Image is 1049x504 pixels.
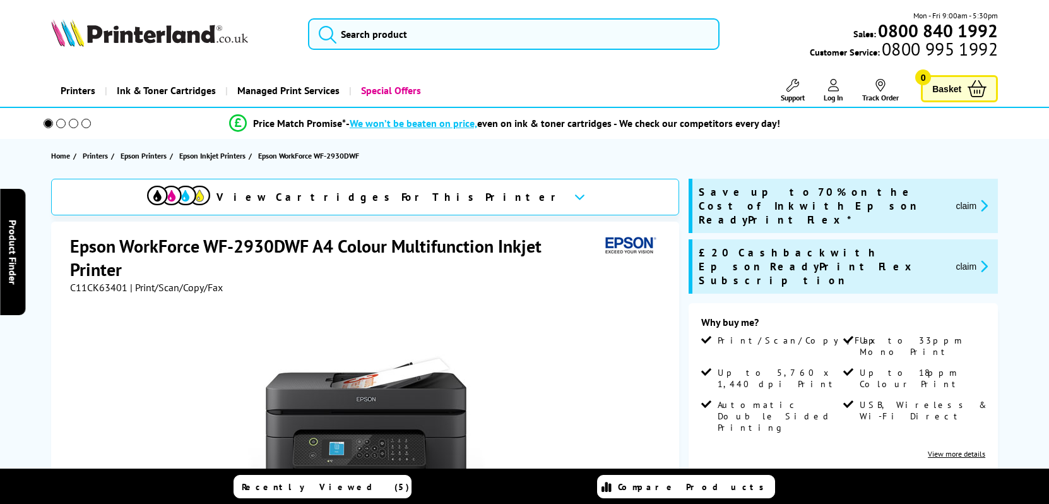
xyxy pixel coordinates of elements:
a: Track Order [862,79,899,102]
span: Product Finder [6,220,19,285]
span: Up to 18ppm Colour Print [860,367,983,390]
a: Printers [83,149,111,162]
a: Recently Viewed (5) [234,475,412,498]
a: Epson Printers [121,149,170,162]
span: Support [781,93,805,102]
span: Basket [932,80,961,97]
span: £20 Cashback with Epson ReadyPrint Flex Subscription [699,246,945,287]
span: Home [51,149,70,162]
span: Epson Printers [121,149,167,162]
div: Why buy me? [701,316,985,335]
span: View Cartridges For This Printer [216,190,564,204]
a: View more details [928,449,985,459]
span: Up to 33ppm Mono Print [860,335,983,357]
a: Log In [824,79,843,102]
a: Epson WorkForce WF-2930DWF [258,149,362,162]
a: Support [781,79,805,102]
img: Epson [600,234,658,258]
a: Special Offers [349,75,430,107]
span: Ink & Toner Cartridges [117,75,216,107]
a: Printerland Logo [51,19,292,49]
a: Basket 0 [921,75,998,102]
span: Print/Scan/Copy/Fax [718,335,880,346]
span: Log In [824,93,843,102]
button: promo-description [952,198,992,213]
span: Sales: [853,28,876,40]
li: modal_Promise [26,112,983,135]
a: Managed Print Services [225,75,349,107]
div: - even on ink & toner cartridges - We check our competitors every day! [346,117,780,129]
span: We won’t be beaten on price, [350,117,477,129]
span: Compare Products [618,481,771,493]
span: 0 [915,69,931,85]
a: Ink & Toner Cartridges [105,75,225,107]
a: Printers [51,75,105,107]
input: Search product [308,18,720,50]
span: Save up to 70% on the Cost of Ink with Epson ReadyPrint Flex* [699,185,945,227]
a: 0800 840 1992 [876,25,998,37]
span: Automatic Double Sided Printing [718,399,841,433]
span: Recently Viewed (5) [242,481,410,493]
b: 0800 840 1992 [878,19,998,42]
span: Epson Inkjet Printers [179,149,246,162]
img: View Cartridges [147,186,210,205]
span: Printers [83,149,108,162]
img: Printerland Logo [51,19,248,47]
span: USB, Wireless & Wi-Fi Direct [860,399,983,422]
span: | Print/Scan/Copy/Fax [130,281,223,294]
span: Mon - Fri 9:00am - 5:30pm [913,9,998,21]
h1: Epson WorkForce WF-2930DWF A4 Colour Multifunction Inkjet Printer [70,234,600,281]
span: C11CK63401 [70,281,127,294]
a: Epson Inkjet Printers [179,149,249,162]
span: 0800 995 1992 [880,43,998,55]
button: promo-description [952,259,992,273]
a: Home [51,149,73,162]
span: Customer Service: [810,43,998,58]
span: Up to 5,760 x 1,440 dpi Print [718,367,841,390]
a: Compare Products [597,475,775,498]
span: Price Match Promise* [253,117,346,129]
span: Epson WorkForce WF-2930DWF [258,149,359,162]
